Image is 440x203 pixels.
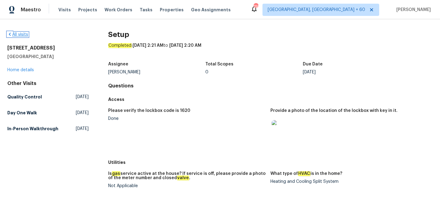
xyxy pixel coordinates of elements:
span: Tasks [140,8,152,12]
span: [DATE] 2:20 AM [169,43,201,48]
h5: Assignee [108,62,128,66]
div: [PERSON_NAME] [108,70,206,74]
h2: [STREET_ADDRESS] [7,45,89,51]
span: Work Orders [105,7,132,13]
span: [DATE] 2:21 AM [133,43,163,48]
h5: In-Person Walkthrough [7,126,58,132]
div: [DATE] [303,70,400,74]
h2: Setup [108,31,433,38]
span: Maestro [21,7,41,13]
h5: Due Date [303,62,323,66]
a: In-Person Walkthrough[DATE] [7,123,89,134]
h5: Access [108,96,433,102]
h5: Quality Control [7,94,42,100]
h5: [GEOGRAPHIC_DATA] [7,54,89,60]
span: [DATE] [76,94,89,100]
div: 795 [254,4,258,10]
span: [DATE] [76,110,89,116]
h4: Questions [108,83,433,89]
h5: Provide a photo of the location of the lockbox with key in it. [270,109,398,113]
em: gas [112,171,120,176]
span: [GEOGRAPHIC_DATA], [GEOGRAPHIC_DATA] + 60 [268,7,365,13]
h5: Utilities [108,159,433,165]
h5: Total Scopes [205,62,233,66]
em: HVAC [298,171,310,176]
a: Quality Control[DATE] [7,91,89,102]
span: [DATE] [76,126,89,132]
div: : to [108,42,433,58]
h5: Is service active at the house? If service is off, please provide a photo of the meter number and... [108,172,266,180]
div: Done [108,116,266,121]
span: Properties [160,7,184,13]
span: Projects [78,7,97,13]
span: Geo Assignments [191,7,231,13]
span: Visits [58,7,71,13]
div: 0 [205,70,303,74]
h5: Please verify the lockbox code is 1620 [108,109,190,113]
span: [PERSON_NAME] [394,7,431,13]
em: valve [177,175,189,180]
div: Not Applicable [108,184,266,188]
div: Heating and Cooling Split System [270,179,428,184]
h5: What type of is in the home? [270,172,342,176]
h5: Day One Walk [7,110,37,116]
a: Day One Walk[DATE] [7,107,89,118]
em: Completed [108,43,132,48]
div: Other Visits [7,80,89,87]
a: Home details [7,68,34,72]
a: All visits [7,32,28,37]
